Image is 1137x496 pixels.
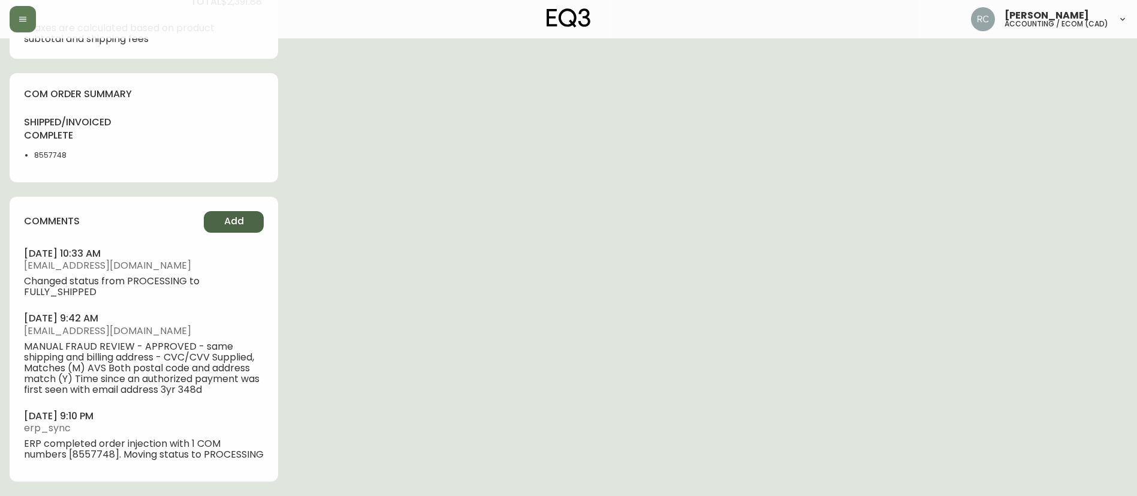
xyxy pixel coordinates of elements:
span: Changed status from PROCESSING to FULLY_SHIPPED [24,276,264,297]
h4: comments [24,215,80,228]
h4: shipped/invoiced complete [24,116,94,143]
h4: [DATE] 10:33 am [24,247,264,260]
span: ERP completed order injection with 1 COM numbers [8557748]. Moving status to PROCESSING [24,438,264,460]
img: f4ba4e02bd060be8f1386e3ca455bd0e [971,7,995,31]
h4: [DATE] 9:42 am [24,312,264,325]
li: 8557748 [34,150,94,161]
img: logo [547,8,591,28]
span: [PERSON_NAME] [1005,11,1089,20]
span: erp_sync [24,423,264,434]
span: [EMAIL_ADDRESS][DOMAIN_NAME] [24,260,264,271]
p: *Taxes are calculated based on product subtotal and shipping fees [24,23,221,44]
span: [EMAIL_ADDRESS][DOMAIN_NAME] [24,326,264,336]
button: Add [204,211,264,233]
h5: accounting / ecom (cad) [1005,20,1108,28]
span: Add [224,215,244,228]
h4: com order summary [24,88,264,101]
h4: [DATE] 9:10 pm [24,410,264,423]
span: MANUAL FRAUD REVIEW - APPROVED - same shipping and billing address - CVC/CVV Supplied, Matches (M... [24,341,264,395]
